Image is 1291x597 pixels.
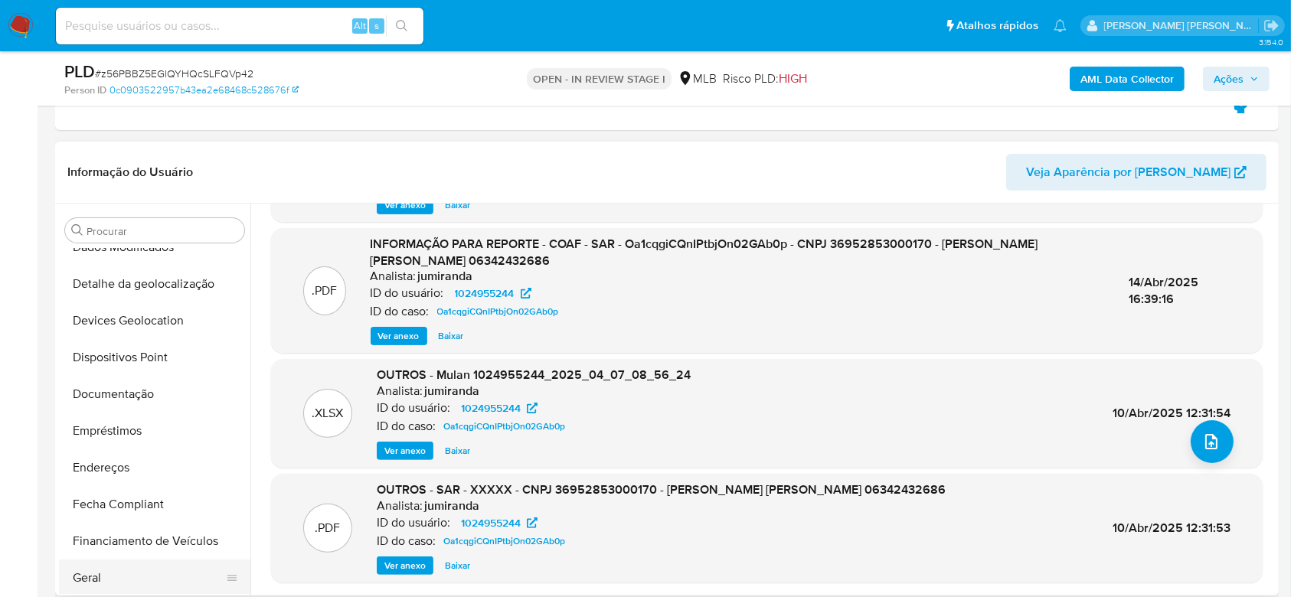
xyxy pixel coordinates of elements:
a: Oa1cqgiCQnIPtbjOn02GAb0p [437,417,571,436]
button: Baixar [437,556,478,575]
p: OPEN - IN REVIEW STAGE I [527,68,672,90]
button: Procurar [71,224,83,237]
p: Analista: [377,383,423,399]
button: Ações [1203,67,1270,91]
a: 1024955244 [446,284,541,302]
span: Risco PLD: [723,70,807,87]
span: OUTROS - SAR - XXXXX - CNPJ 36952853000170 - [PERSON_NAME] [PERSON_NAME] 06342432686 [377,481,946,498]
a: Oa1cqgiCQnIPtbjOn02GAb0p [437,532,571,550]
span: Baixar [445,558,470,573]
b: PLD [64,59,95,83]
a: 1024955244 [452,399,547,417]
p: ID do caso: [377,419,436,434]
p: .PDF [312,282,337,299]
button: Documentação [59,376,250,413]
span: Veja Aparência por [PERSON_NAME] [1026,154,1231,191]
span: Ver anexo [384,197,426,213]
h6: jumiranda [418,269,473,284]
p: ID do usuário: [377,400,450,416]
button: Ver anexo [377,556,433,575]
span: # z56PBBZ5EGlQYHQcSLFQVp42 [95,66,253,81]
button: Geral [59,559,238,596]
button: AML Data Collector [1070,67,1185,91]
p: ID do caso: [371,304,430,319]
button: search-icon [386,15,417,37]
span: 1024955244 [461,399,521,417]
b: AML Data Collector [1080,67,1174,91]
span: 3.154.0 [1259,36,1283,48]
p: ID do usuário: [371,285,444,301]
button: Ver anexo [371,327,427,345]
button: upload-file [1191,420,1234,463]
span: 14/Abr/2025 16:39:16 [1129,273,1198,308]
p: ID do caso: [377,533,436,549]
span: 1024955244 [461,514,521,532]
span: 10/Abr/2025 12:31:54 [1113,404,1231,422]
span: s [374,18,379,33]
span: Atalhos rápidos [956,18,1038,34]
input: Pesquise usuários ou casos... [56,16,423,36]
span: Oa1cqgiCQnIPtbjOn02GAb0p [443,532,565,550]
span: 1024955244 [455,284,515,302]
button: Baixar [437,196,478,214]
span: Ações [1214,67,1244,91]
a: Sair [1263,18,1280,34]
h1: Informação do Usuário [67,165,193,180]
div: MLB [678,70,717,87]
button: Empréstimos [59,413,250,449]
p: .PDF [315,520,341,537]
a: Notificações [1054,19,1067,32]
a: 0c0903522957b43ea2e68468c528676f [109,83,299,97]
p: Analista: [371,269,417,284]
span: 10/Abr/2025 12:31:53 [1113,519,1231,537]
span: Alt [354,18,366,33]
button: Dispositivos Point [59,339,250,376]
span: Ver anexo [384,558,426,573]
button: Financiamento de Veículos [59,523,250,559]
span: Ver anexo [378,328,420,344]
input: Procurar [87,224,238,238]
button: Veja Aparência por [PERSON_NAME] [1006,154,1266,191]
span: Oa1cqgiCQnIPtbjOn02GAb0p [443,417,565,436]
span: Baixar [445,197,470,213]
span: HIGH [779,70,807,87]
p: Analista: [377,498,423,514]
button: Baixar [431,327,472,345]
span: Baixar [445,443,470,458]
button: Endereços [59,449,250,486]
b: Person ID [64,83,106,97]
button: Ver anexo [377,196,433,214]
span: Ver anexo [384,443,426,458]
a: 1024955244 [452,514,547,532]
p: lucas.santiago@mercadolivre.com [1104,18,1259,33]
p: .XLSX [312,405,344,422]
a: Oa1cqgiCQnIPtbjOn02GAb0p [431,302,565,321]
button: Ver anexo [377,442,433,460]
button: Baixar [437,442,478,460]
button: Detalhe da geolocalização [59,266,250,302]
p: ID do usuário: [377,515,450,530]
span: OUTROS - Mulan 1024955244_2025_04_07_08_56_24 [377,366,691,383]
button: Fecha Compliant [59,486,250,523]
span: Oa1cqgiCQnIPtbjOn02GAb0p [437,302,559,321]
h6: jumiranda [424,498,479,514]
h6: jumiranda [424,383,479,399]
span: Baixar [439,328,464,344]
span: INFORMAÇÃO PARA REPORTE - COAF - SAR - Oa1cqgiCQnIPtbjOn02GAb0p - CNPJ 36952853000170 - [PERSON_N... [371,235,1038,269]
button: Devices Geolocation [59,302,250,339]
